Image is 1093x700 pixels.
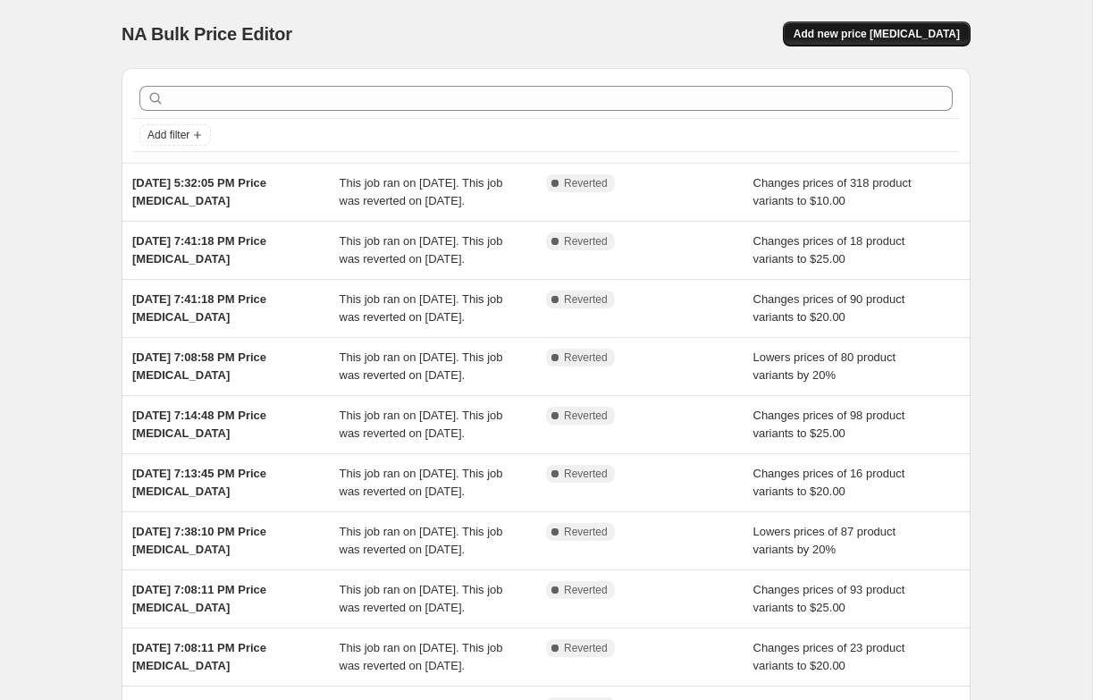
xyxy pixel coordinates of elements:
[794,27,960,41] span: Add new price [MEDICAL_DATA]
[340,641,503,672] span: This job ran on [DATE]. This job was reverted on [DATE].
[132,409,266,440] span: [DATE] 7:14:48 PM Price [MEDICAL_DATA]
[564,525,608,539] span: Reverted
[753,467,905,498] span: Changes prices of 16 product variants to $20.00
[564,234,608,249] span: Reverted
[564,350,608,365] span: Reverted
[753,583,905,614] span: Changes prices of 93 product variants to $25.00
[132,583,266,614] span: [DATE] 7:08:11 PM Price [MEDICAL_DATA]
[564,583,608,597] span: Reverted
[122,24,292,44] span: NA Bulk Price Editor
[132,525,266,556] span: [DATE] 7:38:10 PM Price [MEDICAL_DATA]
[132,292,266,324] span: [DATE] 7:41:18 PM Price [MEDICAL_DATA]
[340,176,503,207] span: This job ran on [DATE]. This job was reverted on [DATE].
[564,292,608,307] span: Reverted
[753,350,896,382] span: Lowers prices of 80 product variants by 20%
[753,176,912,207] span: Changes prices of 318 product variants to $10.00
[783,21,971,46] button: Add new price [MEDICAL_DATA]
[147,128,189,142] span: Add filter
[132,176,266,207] span: [DATE] 5:32:05 PM Price [MEDICAL_DATA]
[753,641,905,672] span: Changes prices of 23 product variants to $20.00
[139,124,211,146] button: Add filter
[753,409,905,440] span: Changes prices of 98 product variants to $25.00
[340,583,503,614] span: This job ran on [DATE]. This job was reverted on [DATE].
[564,409,608,423] span: Reverted
[340,525,503,556] span: This job ran on [DATE]. This job was reverted on [DATE].
[753,234,905,266] span: Changes prices of 18 product variants to $25.00
[340,467,503,498] span: This job ran on [DATE]. This job was reverted on [DATE].
[340,409,503,440] span: This job ran on [DATE]. This job was reverted on [DATE].
[132,641,266,672] span: [DATE] 7:08:11 PM Price [MEDICAL_DATA]
[132,234,266,266] span: [DATE] 7:41:18 PM Price [MEDICAL_DATA]
[564,467,608,481] span: Reverted
[340,292,503,324] span: This job ran on [DATE]. This job was reverted on [DATE].
[564,176,608,190] span: Reverted
[564,641,608,655] span: Reverted
[132,467,266,498] span: [DATE] 7:13:45 PM Price [MEDICAL_DATA]
[340,234,503,266] span: This job ran on [DATE]. This job was reverted on [DATE].
[753,292,905,324] span: Changes prices of 90 product variants to $20.00
[753,525,896,556] span: Lowers prices of 87 product variants by 20%
[340,350,503,382] span: This job ran on [DATE]. This job was reverted on [DATE].
[132,350,266,382] span: [DATE] 7:08:58 PM Price [MEDICAL_DATA]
